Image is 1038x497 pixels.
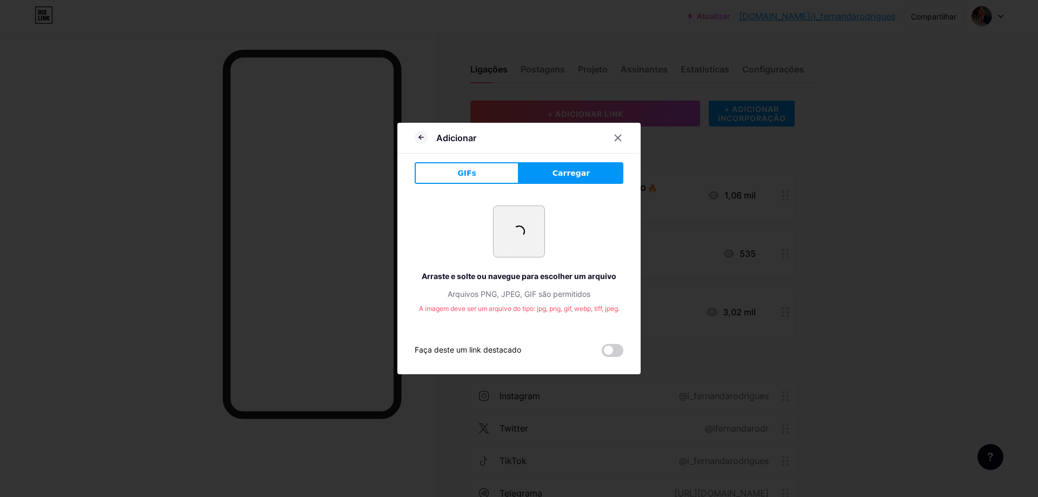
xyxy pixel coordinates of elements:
[457,169,476,177] font: GIFs
[436,132,476,143] font: Adicionar
[415,345,521,354] font: Faça deste um link destacado
[419,304,620,313] font: A imagem deve ser um arquivo do tipo: jpg, png, gif, webp, tiff, jpeg.
[422,271,616,281] font: Arraste e solte ou navegue para escolher um arquivo
[448,289,590,299] font: Arquivos PNG, JPEG, GIF são permitidos
[553,169,590,177] font: Carregar
[519,162,623,184] button: Carregar
[415,162,519,184] button: GIFs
